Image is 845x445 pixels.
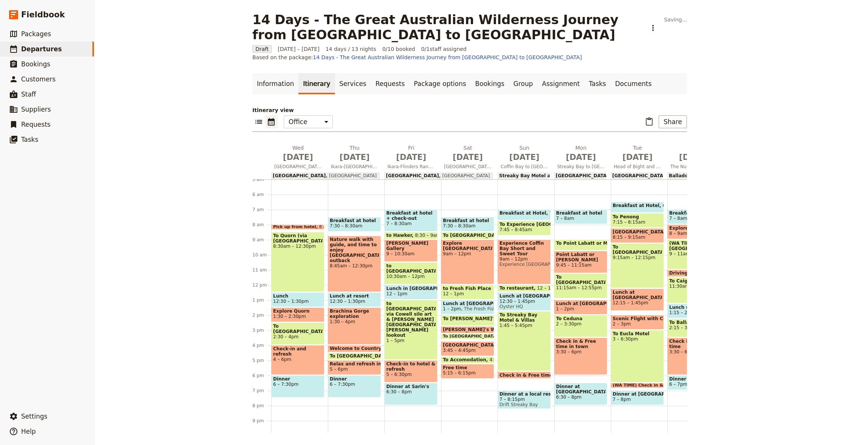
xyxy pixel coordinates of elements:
[386,384,436,389] span: Dinner at Sarin's
[273,334,323,339] span: 2:30 – 4pm
[252,192,271,198] div: 6 am
[611,383,664,388] div: (WA TIME) Check in & Free time
[499,397,549,402] span: 7 – 8:15pm
[554,144,611,172] button: Mon [DATE]Streaky Bay to [GEOGRAPHIC_DATA]
[613,321,631,327] span: 2 – 3pm
[667,239,721,269] div: (WA TIME) To [GEOGRAPHIC_DATA]9 – 11am
[663,203,696,212] span: 6:30 – 7:15am
[328,375,381,397] div: Dinner6 – 7:30pm
[490,357,522,362] span: 4:45 – 5:15pm
[443,370,476,376] span: 5:15 – 6:15pm
[611,213,664,228] div: To Penong7:15 – 8:15am
[330,218,379,223] span: Breakfast at hotel
[556,275,605,285] span: To [GEOGRAPHIC_DATA]
[499,304,549,309] span: Oyster HQ
[501,152,548,163] span: [DATE]
[613,290,662,300] span: Lunch at [GEOGRAPHIC_DATA]
[613,219,645,225] span: 7:15 – 8:15am
[667,209,721,224] div: Breakfast7 – 8am
[499,241,549,256] span: Experience Coffin Bay Short and Sweet Tour
[669,270,707,276] span: Driving break
[499,312,549,323] span: To Streaky Bay Motel & Villas
[443,327,504,332] span: [PERSON_NAME]'s Way
[252,222,271,228] div: 8 am
[669,376,719,382] span: Dinner - Balladonia restaurant
[384,172,493,179] div: [GEOGRAPHIC_DATA][GEOGRAPHIC_DATA]
[271,164,325,170] span: [GEOGRAPHIC_DATA] to Ikara-Flinders Ranges
[386,210,436,221] span: Breakfast at hotel + check-out
[328,164,381,170] span: Ikara-[GEOGRAPHIC_DATA]
[669,305,719,310] span: Lunch stop
[265,115,278,128] button: Calendar view
[443,223,476,229] span: 7:30 – 8:30am
[273,308,323,314] span: Explore Quorn
[667,375,721,390] div: Dinner - Balladonia restaurant6 – 7pm
[669,310,702,315] span: 1:15 – 2:15pm
[556,210,605,216] span: Breakfast at hotel
[613,214,662,219] span: To Penong
[330,263,379,269] span: 8:45am – 12:30pm
[319,225,343,229] span: 8 – 8:15am
[669,339,719,349] span: Check in & Free time
[556,339,605,349] span: Check in & Free time in town
[271,375,324,397] div: Dinner6 – 7:30pm
[613,300,662,305] span: 12:15 – 1:45pm
[21,60,50,68] span: Bookings
[252,342,271,348] div: 4 pm
[499,227,532,232] span: 7:45 – 8:45am
[613,244,662,255] span: To [GEOGRAPHIC_DATA]
[252,252,271,258] div: 10 am
[386,389,436,394] span: 6:30 – 8pm
[501,144,548,163] h2: Sun
[252,388,271,394] div: 7 pm
[21,106,51,113] span: Suppliers
[669,284,719,289] span: 11:30am – 1:15pm
[613,397,631,402] span: 7 – 8pm
[386,291,407,296] span: 12 – 1pm
[556,384,605,394] span: Dinner at [GEOGRAPHIC_DATA]
[328,307,381,345] div: Brachina Gorge exploration1:30 – 4pm
[441,364,494,379] div: Free time5:15 – 6:15pm
[386,221,436,226] span: 7 – 8:30am
[441,232,494,239] div: To [GEOGRAPHIC_DATA]
[556,252,605,262] span: Point Labatt or [PERSON_NAME] Haystacks
[386,263,436,274] span: to [GEOGRAPHIC_DATA]
[271,172,380,179] div: [GEOGRAPHIC_DATA][GEOGRAPHIC_DATA]
[611,315,664,330] div: Scenic Flight with Chinta2 – 3pm
[444,144,492,163] h2: Sat
[613,203,663,208] span: Breakfast at Hotel
[21,428,36,435] span: Help
[498,209,551,220] div: Breakfast at Hotel7 – 7:45am
[498,164,551,170] span: Coffin Bay to [GEOGRAPHIC_DATA]
[554,273,607,298] div: To [GEOGRAPHIC_DATA]11:15am – 12:55pm
[613,383,690,388] span: (WA TIME) Check in & Free time
[439,173,490,178] span: [GEOGRAPHIC_DATA]
[499,210,550,216] span: Breakfast at Hotel
[21,413,48,420] span: Settings
[498,239,551,284] div: Experience Coffin Bay Short and Sweet Tour9am – 12pmExperience [GEOGRAPHIC_DATA]
[554,251,607,273] div: Point Labatt or [PERSON_NAME] Haystacks9:45 – 11:15am
[384,383,438,405] div: Dinner at Sarin's6:30 – 8pm
[21,75,55,83] span: Customers
[328,292,381,307] div: Lunch at resort12:30 – 1:30pm
[556,173,609,178] span: [GEOGRAPHIC_DATA]
[313,54,582,60] a: 14 Days - The Great Australian Wilderness Journey from [GEOGRAPHIC_DATA] to [GEOGRAPHIC_DATA]
[441,144,498,172] button: Sat [DATE][GEOGRAPHIC_DATA] & Surrounds
[498,285,551,292] div: To restaurant12 – 12:30pm
[252,327,271,333] div: 3 pm
[331,144,378,163] h2: Thu
[273,357,323,362] span: 4 – 6pm
[330,367,348,372] span: 5 – 6pm
[252,45,272,53] span: Draft
[667,304,721,318] div: Lunch stop1:15 – 2:15pm
[498,371,551,379] div: Check in & Free time
[647,21,659,34] button: Actions
[664,16,687,23] div: Saving...
[611,288,664,311] div: Lunch at [GEOGRAPHIC_DATA]12:15 – 1:45pm
[554,239,607,250] div: To Point Labatt or Muphys Haysteak
[611,144,667,172] button: Tue [DATE]Head of Bight and the Nullarbor
[252,297,271,303] div: 1 pm
[443,357,490,362] span: To Accomodation
[330,223,363,229] span: 7:30 – 8:30am
[554,383,607,405] div: Dinner at [GEOGRAPHIC_DATA]6:30 – 8pm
